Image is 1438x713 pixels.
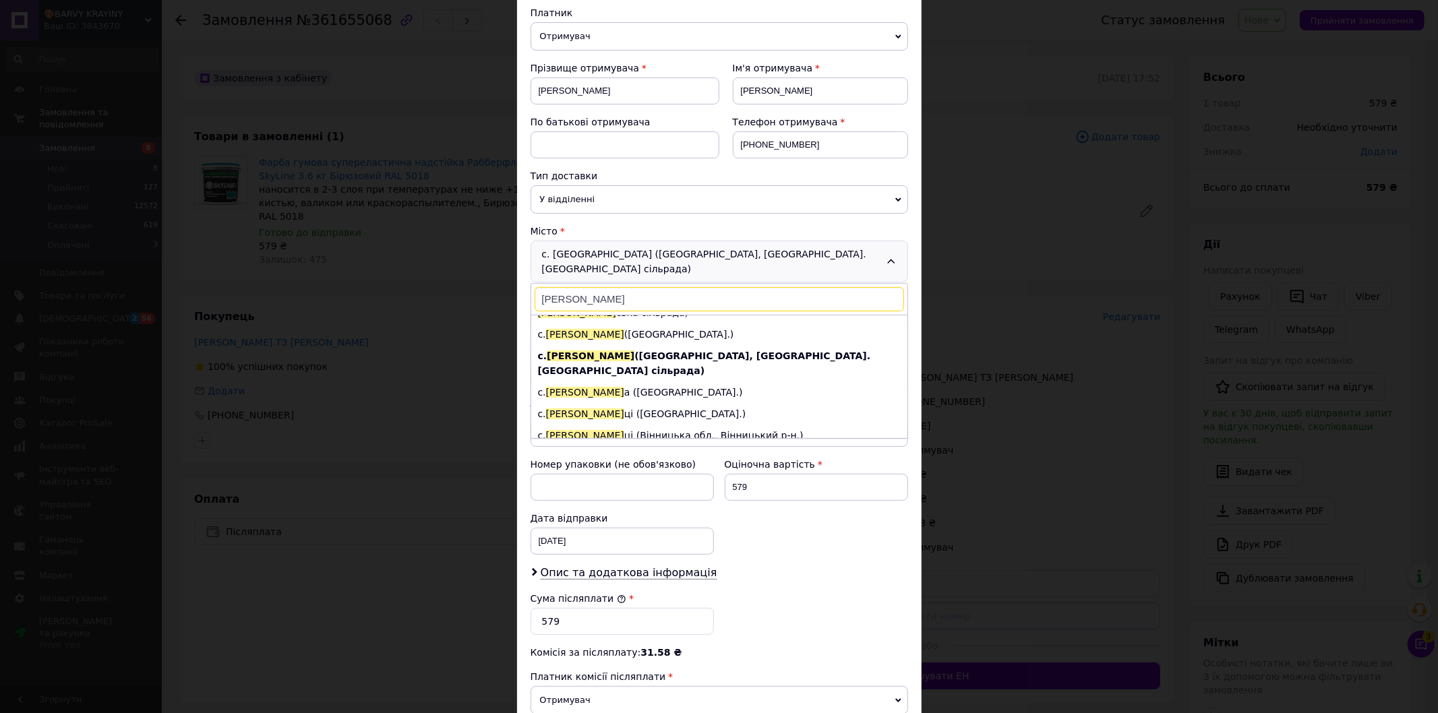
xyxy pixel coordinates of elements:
[531,425,907,446] li: с. ці (Вінницька обл., Вінницький р-н.)
[546,329,624,340] span: [PERSON_NAME]
[538,350,871,376] b: с. ([GEOGRAPHIC_DATA], [GEOGRAPHIC_DATA]. [GEOGRAPHIC_DATA] сільрада)
[531,671,666,682] span: Платник комісії післяплати
[535,287,904,311] input: Знайти
[531,458,714,471] div: Номер упаковки (не обов'язково)
[547,350,634,361] span: [PERSON_NAME]
[531,185,908,214] span: У відділенні
[546,387,624,398] span: [PERSON_NAME]
[640,647,682,658] span: 31.58 ₴
[531,170,598,181] span: Тип доставки
[531,63,640,73] span: Прізвище отримувача
[541,566,717,580] span: Опис та додаткова інформація
[531,7,573,18] span: Платник
[531,381,907,403] li: с. а ([GEOGRAPHIC_DATA].)
[531,224,908,238] div: Місто
[725,458,908,471] div: Оціночна вартість
[546,408,624,419] span: [PERSON_NAME]
[531,403,907,425] li: с. ці ([GEOGRAPHIC_DATA].)
[531,117,651,127] span: По батькові отримувача
[531,241,908,282] div: с. [GEOGRAPHIC_DATA] ([GEOGRAPHIC_DATA], [GEOGRAPHIC_DATA]. [GEOGRAPHIC_DATA] сільрада)
[531,323,907,345] li: с. ([GEOGRAPHIC_DATA].)
[531,511,714,525] div: Дата відправки
[733,63,813,73] span: Ім'я отримувача
[531,22,908,51] span: Отримувач
[531,593,626,604] label: Сума післяплати
[531,646,908,659] div: Комісія за післяплату:
[546,430,624,441] span: [PERSON_NAME]
[733,131,908,158] input: +380
[733,117,838,127] span: Телефон отримувача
